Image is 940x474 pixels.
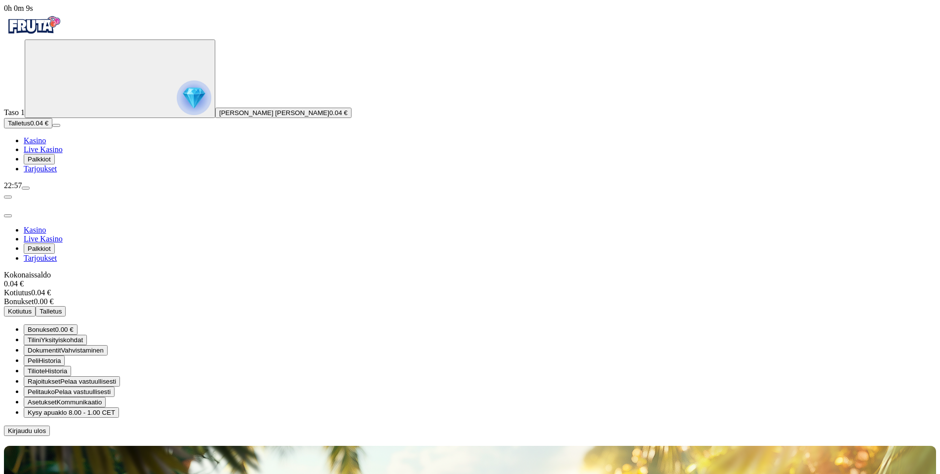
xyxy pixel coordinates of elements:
[24,226,46,234] a: Kasino
[28,378,60,385] span: Rajoitukset
[24,345,108,355] button: doc iconDokumentitVahvistaminen
[28,347,61,354] span: Dokumentit
[4,426,50,436] button: Kirjaudu ulos
[24,154,55,164] button: Palkkiot
[28,367,45,375] span: Tiliote
[219,109,329,117] span: [PERSON_NAME] [PERSON_NAME]
[4,279,936,288] div: 0.04 €
[28,398,57,406] span: Asetukset
[4,271,936,288] div: Kokonaissaldo
[28,409,58,416] span: Kysy apua
[4,13,936,173] nav: Primary
[24,243,55,254] button: Palkkiot
[24,376,120,387] button: limits iconRajoituksetPelaa vastuullisesti
[55,388,111,395] span: Pelaa vastuullisesti
[28,326,55,333] span: Bonukset
[55,326,74,333] span: 0.00 €
[39,357,61,364] span: Historia
[177,80,211,115] img: reward progress
[4,13,63,38] img: Fruta
[24,335,87,345] button: user iconTiliniYksityiskohdat
[28,357,39,364] span: Peli
[24,136,46,145] a: Kasino
[28,336,41,344] span: Tilini
[22,187,30,190] button: menu
[28,156,51,163] span: Palkkiot
[24,366,71,376] button: credit-card iconTilioteHistoria
[24,387,115,397] button: clock iconPelitaukoPelaa vastuullisesti
[24,164,57,173] a: Tarjoukset
[30,119,48,127] span: 0.04 €
[8,308,32,315] span: Kotiutus
[24,355,65,366] button: 777 iconPeliHistoria
[329,109,348,117] span: 0.04 €
[58,409,115,416] span: klo 8.00 - 1.00 CET
[4,181,22,190] span: 22:57
[4,31,63,39] a: Fruta
[28,245,51,252] span: Palkkiot
[57,398,102,406] span: Kommunikaatio
[4,108,25,117] span: Taso 1
[4,4,33,12] span: user session time
[215,108,352,118] button: [PERSON_NAME] [PERSON_NAME]0.04 €
[52,124,60,127] button: menu
[4,288,31,297] span: Kotiutus
[24,254,57,262] a: Tarjoukset
[24,324,78,335] button: smiley iconBonukset0.00 €
[8,427,46,434] span: Kirjaudu ulos
[39,308,62,315] span: Talletus
[4,288,936,297] div: 0.04 €
[28,388,55,395] span: Pelitauko
[36,306,66,316] button: Talletus
[24,145,63,154] a: Live Kasino
[61,347,103,354] span: Vahvistaminen
[41,336,83,344] span: Yksityiskohdat
[24,407,119,418] button: chat iconKysy apuaklo 8.00 - 1.00 CET
[24,397,106,407] button: info iconAsetuksetKommunikaatio
[45,367,67,375] span: Historia
[25,39,215,118] button: reward progress
[4,297,34,306] span: Bonukset
[4,306,36,316] button: Kotiutus
[4,214,12,217] button: close
[4,136,936,173] nav: Main menu
[4,226,936,263] nav: Main menu
[60,378,116,385] span: Pelaa vastuullisesti
[8,119,30,127] span: Talletus
[4,118,52,128] button: Talletusplus icon0.04 €
[4,297,936,306] div: 0.00 €
[4,196,12,198] button: chevron-left icon
[24,235,63,243] a: Live Kasino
